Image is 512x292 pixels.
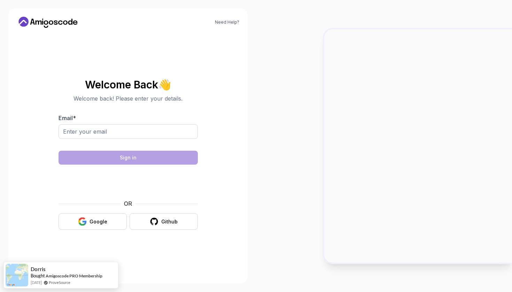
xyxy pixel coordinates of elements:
[17,17,79,28] a: Home link
[215,19,239,25] a: Need Help?
[31,279,42,285] span: [DATE]
[6,264,28,286] img: provesource social proof notification image
[157,77,173,92] span: 👋
[59,94,198,103] p: Welcome back! Please enter your details.
[120,154,137,161] div: Sign in
[161,218,178,225] div: Github
[130,213,198,230] button: Github
[324,29,512,263] img: Amigoscode Dashboard
[59,79,198,90] h2: Welcome Back
[31,266,46,272] span: Dorris
[46,273,102,278] a: Amigoscode PRO Membership
[59,115,76,121] label: Email *
[59,151,198,165] button: Sign in
[59,213,127,230] button: Google
[31,273,45,278] span: Bought
[124,199,132,208] p: OR
[76,169,181,195] iframe: Widget containing checkbox for hCaptcha security challenge
[90,218,107,225] div: Google
[49,280,70,285] a: ProveSource
[59,124,198,139] input: Enter your email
